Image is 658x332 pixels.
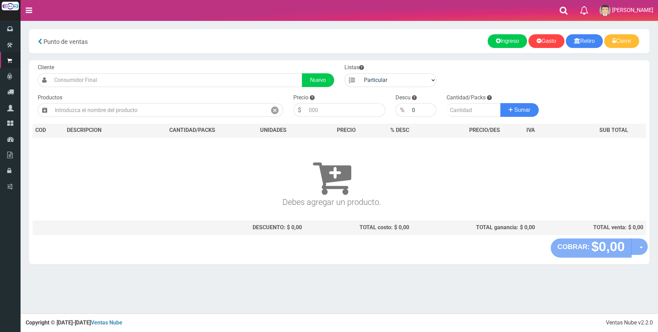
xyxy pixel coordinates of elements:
[33,124,64,137] th: COD
[558,243,590,250] strong: COBRAR:
[526,127,535,133] span: IVA
[91,319,122,326] a: Ventas Nube
[307,224,410,232] div: TOTAL costo: $ 0,00
[612,7,653,13] span: [PERSON_NAME]
[26,319,122,326] strong: Copyright © [DATE]-[DATE]
[514,107,531,113] span: Sumar
[488,34,527,48] a: Ingreso
[242,124,304,137] th: UNIDADES
[44,38,88,45] span: Punto de ventas
[2,2,19,10] img: Logo grande
[528,34,564,48] a: Gasto
[337,126,356,134] span: PRECIO
[77,127,101,133] span: CRIPCION
[604,34,639,48] a: Cierre
[64,124,142,137] th: DES
[500,103,539,117] button: Sumar
[142,124,242,137] th: CANTIDAD/PACKS
[606,319,653,327] div: Ventas Nube v2.2.0
[302,73,334,87] a: Nuevo
[395,94,411,102] label: Descu
[51,73,302,87] input: Consumidor Final
[395,103,409,117] div: %
[447,94,486,102] label: Cantidad/Packs
[599,126,628,134] span: SUB TOTAL
[390,127,409,133] span: % DESC
[551,238,632,258] button: COBRAR: $0,00
[293,103,305,117] div: $
[409,103,436,117] input: 000
[566,34,603,48] a: Retiro
[35,147,628,207] h3: Debes agregar un producto.
[145,224,302,232] div: DESCUENTO: $ 0,00
[344,64,364,72] label: Listas
[38,64,54,72] label: Cliente
[305,103,385,117] input: 000
[415,224,535,232] div: TOTAL ganancia: $ 0,00
[447,103,501,117] input: Cantidad
[293,94,308,102] label: Precio
[540,224,643,232] div: TOTAL venta: $ 0,00
[38,94,62,102] label: Productos
[469,127,500,133] span: PRECIO/DES
[51,103,267,117] input: Introduzca el nombre del producto
[599,5,611,16] img: User Image
[591,239,625,254] strong: $0,00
